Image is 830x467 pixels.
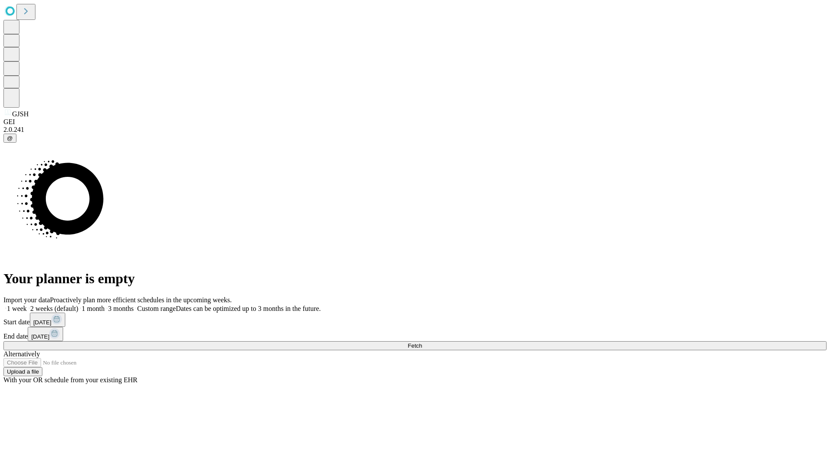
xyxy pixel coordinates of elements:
span: 1 month [82,305,105,312]
div: GEI [3,118,827,126]
button: @ [3,134,16,143]
button: [DATE] [28,327,63,341]
span: Import your data [3,296,50,304]
span: Alternatively [3,350,40,358]
div: Start date [3,313,827,327]
span: 2 weeks (default) [30,305,78,312]
span: Proactively plan more efficient schedules in the upcoming weeks. [50,296,232,304]
button: Fetch [3,341,827,350]
div: 2.0.241 [3,126,827,134]
span: [DATE] [33,319,51,326]
span: GJSH [12,110,29,118]
span: 1 week [7,305,27,312]
span: Custom range [137,305,176,312]
span: Dates can be optimized up to 3 months in the future. [176,305,321,312]
button: Upload a file [3,367,42,376]
button: [DATE] [30,313,65,327]
div: End date [3,327,827,341]
span: [DATE] [31,333,49,340]
h1: Your planner is empty [3,271,827,287]
span: 3 months [108,305,134,312]
span: Fetch [408,342,422,349]
span: @ [7,135,13,141]
span: With your OR schedule from your existing EHR [3,376,137,384]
